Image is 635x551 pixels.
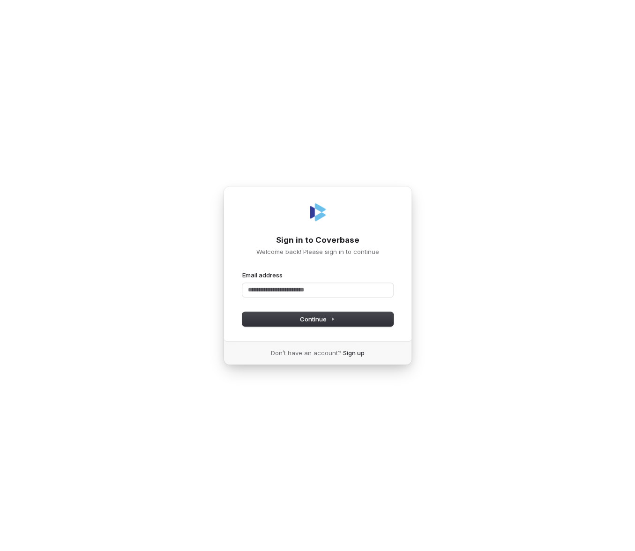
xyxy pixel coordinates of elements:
[306,201,329,223] img: Coverbase
[343,349,365,357] a: Sign up
[271,349,341,357] span: Don’t have an account?
[300,315,335,323] span: Continue
[242,312,393,326] button: Continue
[242,247,393,256] p: Welcome back! Please sign in to continue
[242,235,393,246] h1: Sign in to Coverbase
[242,271,283,279] label: Email address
